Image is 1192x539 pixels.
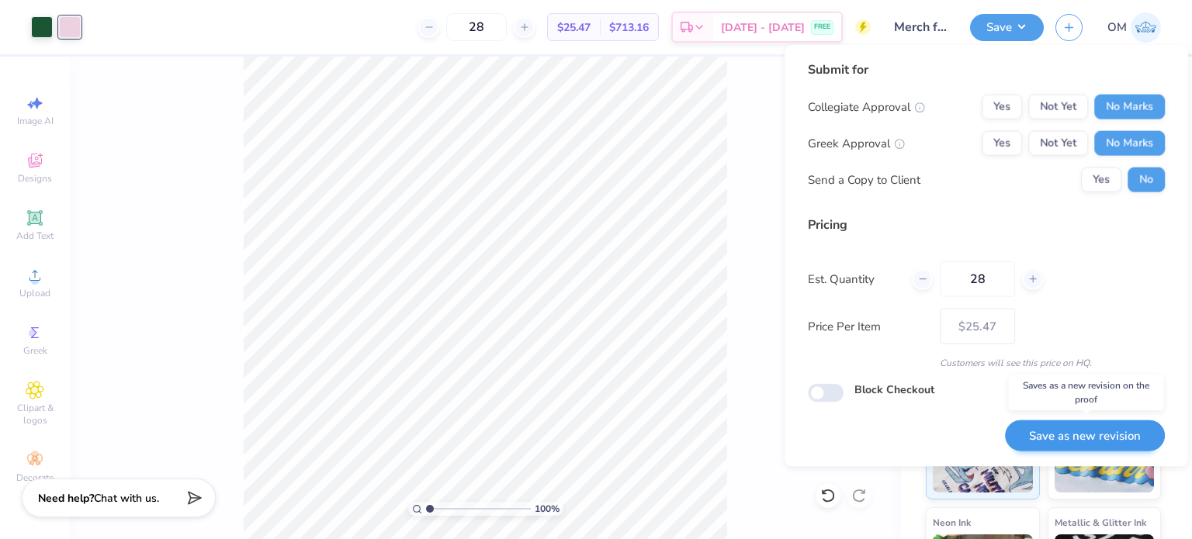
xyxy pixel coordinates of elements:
span: OM [1107,19,1127,36]
div: Greek Approval [808,134,905,152]
span: Greek [23,344,47,357]
div: Collegiate Approval [808,98,925,116]
button: Yes [982,131,1022,156]
span: FREE [814,22,830,33]
input: – – [446,13,507,41]
button: Not Yet [1028,95,1088,119]
span: Chat with us. [94,491,159,506]
span: Metallic & Glitter Ink [1055,514,1146,530]
div: Saves as a new revision on the proof [1009,375,1164,410]
div: Customers will see this price on HQ. [808,356,1165,370]
span: $713.16 [609,19,649,36]
span: Decorate [16,472,54,484]
label: Price Per Item [808,317,928,335]
button: No Marks [1094,95,1165,119]
span: Designs [18,172,52,185]
input: Untitled Design [882,12,958,43]
button: Not Yet [1028,131,1088,156]
button: Save [970,14,1044,41]
div: Send a Copy to Client [808,171,920,188]
span: Image AI [17,115,54,127]
strong: Need help? [38,491,94,506]
span: Upload [19,287,50,299]
button: Yes [1081,168,1121,192]
span: Add Text [16,230,54,242]
input: – – [940,261,1015,297]
a: OM [1107,12,1161,43]
span: Neon Ink [933,514,971,530]
span: Clipart & logos [8,402,62,427]
button: No Marks [1094,131,1165,156]
span: $25.47 [557,19,591,36]
label: Block Checkout [854,382,934,398]
label: Est. Quantity [808,270,900,288]
span: [DATE] - [DATE] [721,19,805,36]
div: Submit for [808,60,1165,79]
div: Pricing [808,216,1165,234]
button: No [1128,168,1165,192]
button: Yes [982,95,1022,119]
img: Om Mehrotra [1131,12,1161,43]
span: 100 % [535,502,560,516]
button: Save as new revision [1005,420,1165,451]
